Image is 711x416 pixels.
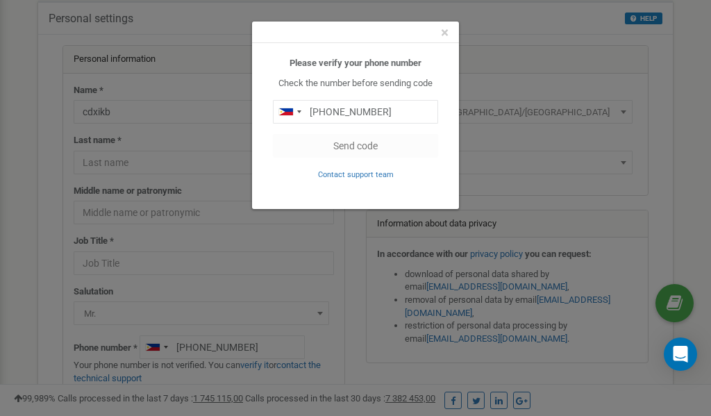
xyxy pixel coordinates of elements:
[441,26,449,40] button: Close
[273,100,438,124] input: 0905 123 4567
[273,77,438,90] p: Check the number before sending code
[441,24,449,41] span: ×
[664,338,697,371] div: Open Intercom Messenger
[274,101,306,123] div: Telephone country code
[318,169,394,179] a: Contact support team
[273,134,438,158] button: Send code
[318,170,394,179] small: Contact support team
[290,58,421,68] b: Please verify your phone number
